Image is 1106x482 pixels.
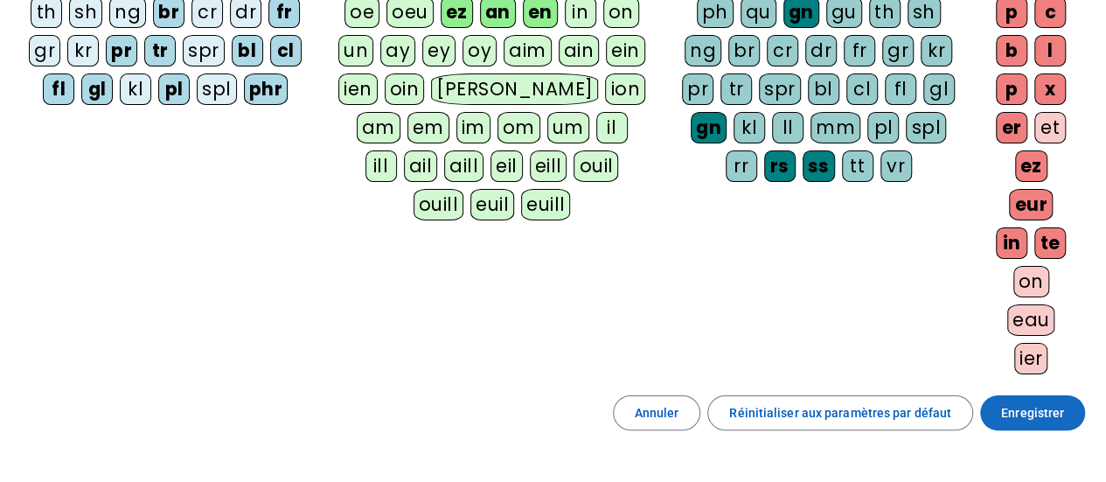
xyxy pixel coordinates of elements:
[810,112,860,143] div: mm
[803,150,835,182] div: ss
[1014,343,1048,374] div: ier
[547,112,589,143] div: um
[707,395,973,430] button: Réinitialiser aux paramètres par défaut
[996,227,1027,259] div: in
[1013,266,1049,297] div: on
[183,35,225,66] div: spr
[431,73,598,105] div: [PERSON_NAME]
[880,150,912,182] div: vr
[1015,150,1047,182] div: ez
[67,35,99,66] div: kr
[772,112,803,143] div: ll
[720,73,752,105] div: tr
[729,402,951,423] span: Réinitialiser aux paramètres par défaut
[456,112,490,143] div: im
[1009,189,1053,220] div: eur
[682,73,713,105] div: pr
[996,112,1027,143] div: er
[1001,402,1064,423] span: Enregistrer
[470,189,514,220] div: euil
[422,35,456,66] div: ey
[357,112,400,143] div: am
[1034,73,1066,105] div: x
[734,112,765,143] div: kl
[490,150,523,182] div: eil
[120,73,151,105] div: kl
[808,73,839,105] div: bl
[1034,112,1066,143] div: et
[921,35,952,66] div: kr
[1034,227,1066,259] div: te
[504,35,552,66] div: aim
[923,73,955,105] div: gl
[996,73,1027,105] div: p
[1007,304,1055,336] div: eau
[559,35,600,66] div: ain
[691,112,727,143] div: gn
[885,73,916,105] div: fl
[996,35,1027,66] div: b
[497,112,540,143] div: om
[980,395,1085,430] button: Enregistrer
[197,73,237,105] div: spl
[338,35,373,66] div: un
[767,35,798,66] div: cr
[404,150,438,182] div: ail
[844,35,875,66] div: fr
[270,35,302,66] div: cl
[29,35,60,66] div: gr
[385,73,425,105] div: oin
[158,73,190,105] div: pl
[635,402,679,423] span: Annuler
[43,73,74,105] div: fl
[882,35,914,66] div: gr
[530,150,567,182] div: eill
[728,35,760,66] div: br
[144,35,176,66] div: tr
[463,35,497,66] div: oy
[338,73,378,105] div: ien
[759,73,801,105] div: spr
[81,73,113,105] div: gl
[1034,35,1066,66] div: l
[606,35,645,66] div: ein
[846,73,878,105] div: cl
[906,112,946,143] div: spl
[596,112,628,143] div: il
[685,35,721,66] div: ng
[365,150,397,182] div: ill
[805,35,837,66] div: dr
[444,150,483,182] div: aill
[414,189,463,220] div: ouill
[726,150,757,182] div: rr
[574,150,618,182] div: ouil
[106,35,137,66] div: pr
[867,112,899,143] div: pl
[842,150,873,182] div: tt
[613,395,701,430] button: Annuler
[521,189,570,220] div: euill
[605,73,645,105] div: ion
[380,35,415,66] div: ay
[244,73,289,105] div: phr
[764,150,796,182] div: rs
[232,35,263,66] div: bl
[407,112,449,143] div: em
